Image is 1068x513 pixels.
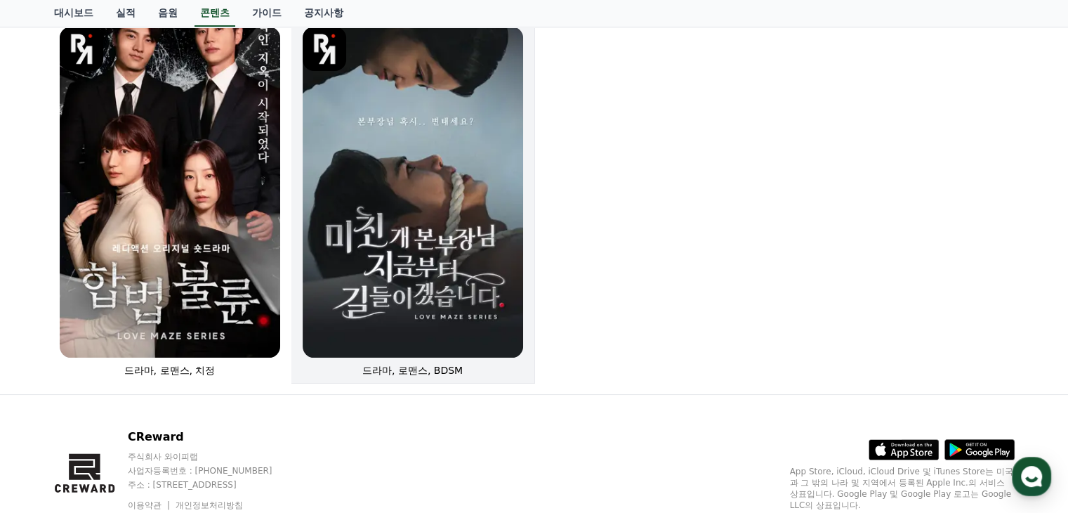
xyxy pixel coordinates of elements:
[4,396,93,431] a: 홈
[128,500,172,510] a: 이용약관
[181,396,270,431] a: 설정
[60,27,104,71] img: [object Object] Logo
[128,418,145,429] span: 대화
[128,465,299,476] p: 사업자등록번호 : [PHONE_NUMBER]
[60,27,280,358] img: 합법불륜
[44,417,53,429] span: 홈
[790,466,1015,511] p: App Store, iCloud, iCloud Drive 및 iTunes Store는 미국과 그 밖의 나라 및 지역에서 등록된 Apple Inc.의 서비스 상표입니다. Goo...
[128,429,299,446] p: CReward
[303,27,347,71] img: [object Object] Logo
[303,27,523,358] img: 미친개 본부장님 지금부터 길들이겠습니다
[124,365,216,376] span: 드라마, 로맨스, 치정
[128,479,299,491] p: 주소 : [STREET_ADDRESS]
[176,500,243,510] a: 개인정보처리방침
[93,396,181,431] a: 대화
[128,451,299,462] p: 주식회사 와이피랩
[362,365,463,376] span: 드라마, 로맨스, BDSM
[217,417,234,429] span: 설정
